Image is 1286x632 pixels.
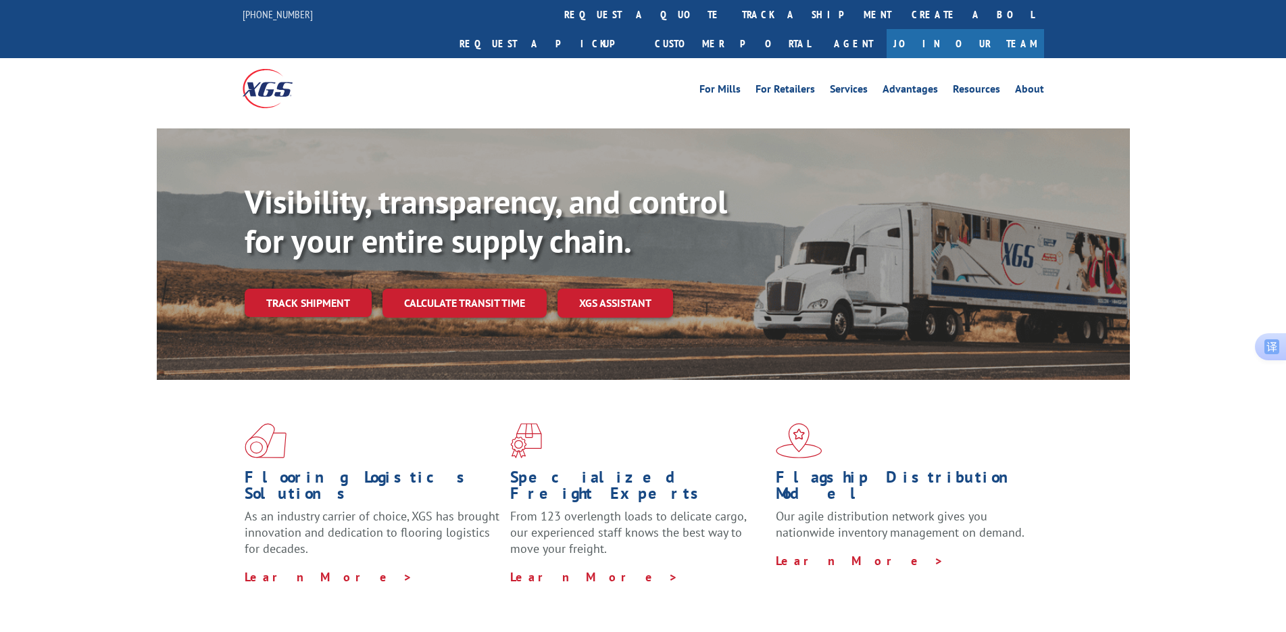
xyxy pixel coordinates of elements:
[245,180,727,262] b: Visibility, transparency, and control for your entire supply chain.
[245,469,500,508] h1: Flooring Logistics Solutions
[830,84,868,99] a: Services
[645,29,820,58] a: Customer Portal
[699,84,741,99] a: For Mills
[756,84,815,99] a: For Retailers
[776,553,944,568] a: Learn More >
[776,508,1024,540] span: Our agile distribution network gives you nationwide inventory management on demand.
[820,29,887,58] a: Agent
[382,289,547,318] a: Calculate transit time
[1015,84,1044,99] a: About
[245,423,287,458] img: xgs-icon-total-supply-chain-intelligence-red
[883,84,938,99] a: Advantages
[558,289,673,318] a: XGS ASSISTANT
[776,423,822,458] img: xgs-icon-flagship-distribution-model-red
[887,29,1044,58] a: Join Our Team
[449,29,645,58] a: Request a pickup
[243,7,313,21] a: [PHONE_NUMBER]
[245,569,413,585] a: Learn More >
[510,469,766,508] h1: Specialized Freight Experts
[510,508,766,568] p: From 123 overlength loads to delicate cargo, our experienced staff knows the best way to move you...
[776,469,1031,508] h1: Flagship Distribution Model
[245,508,499,556] span: As an industry carrier of choice, XGS has brought innovation and dedication to flooring logistics...
[510,569,678,585] a: Learn More >
[510,423,542,458] img: xgs-icon-focused-on-flooring-red
[245,289,372,317] a: Track shipment
[953,84,1000,99] a: Resources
